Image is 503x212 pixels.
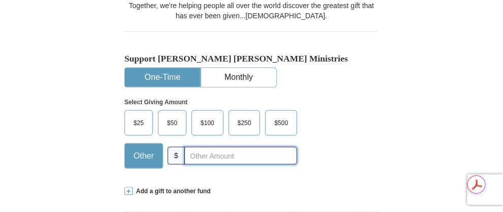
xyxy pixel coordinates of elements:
span: $250 [233,115,257,131]
span: $25 [129,115,149,131]
button: Monthly [201,68,276,87]
strong: Select Giving Amount [124,99,187,106]
h5: Support [PERSON_NAME] [PERSON_NAME] Ministries [124,53,379,64]
span: $ [168,147,185,165]
span: Other [129,148,159,164]
input: Other Amount [184,147,297,165]
span: Add a gift to another fund [133,187,211,196]
span: $100 [196,115,219,131]
span: $50 [162,115,182,131]
div: Together, we're helping people all over the world discover the greatest gift that has ever been g... [124,1,379,21]
button: One-Time [125,68,200,87]
span: $500 [269,115,293,131]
